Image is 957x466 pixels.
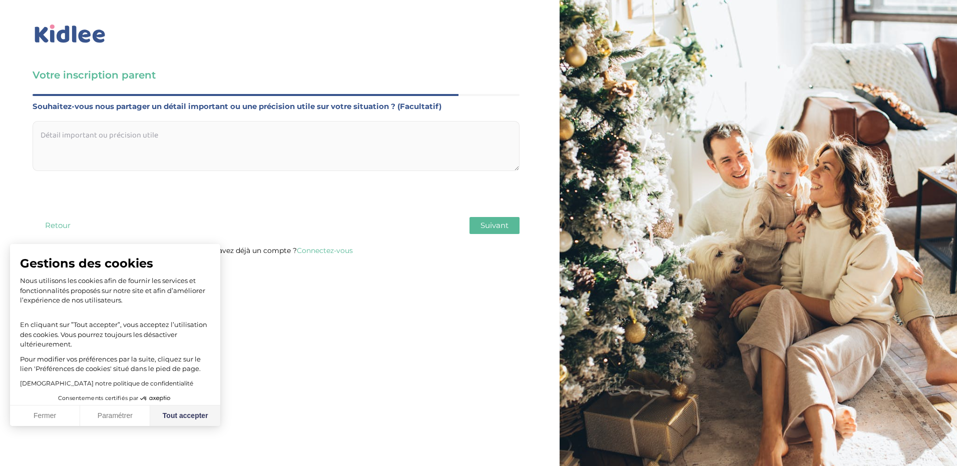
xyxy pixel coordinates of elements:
[481,220,509,230] span: Suivant
[33,217,83,234] button: Retour
[33,68,520,82] h3: Votre inscription parent
[20,276,210,305] p: Nous utilisons les cookies afin de fournir les services et fonctionnalités proposés sur notre sit...
[297,246,353,255] a: Connectez-vous
[53,392,177,405] button: Consentements certifiés par
[20,256,210,271] span: Gestions des cookies
[33,244,520,257] p: Vous avez déjà un compte ?
[469,217,520,234] button: Suivant
[20,379,193,387] a: [DEMOGRAPHIC_DATA] notre politique de confidentialité
[33,100,520,113] label: Souhaitez-vous nous partager un détail important ou une précision utile sur votre situation ? (Fa...
[20,354,210,374] p: Pour modifier vos préférences par la suite, cliquez sur le lien 'Préférences de cookies' situé da...
[140,383,170,413] svg: Axeptio
[10,405,80,426] button: Fermer
[150,405,220,426] button: Tout accepter
[33,22,108,45] img: logo_kidlee_bleu
[80,405,150,426] button: Paramétrer
[58,395,138,401] span: Consentements certifiés par
[20,310,210,349] p: En cliquant sur ”Tout accepter”, vous acceptez l’utilisation des cookies. Vous pourrez toujours l...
